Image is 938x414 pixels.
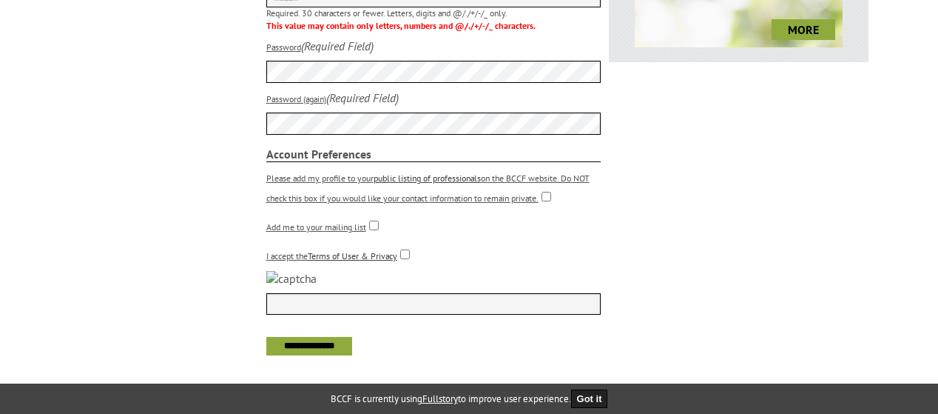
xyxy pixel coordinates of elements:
[266,271,317,286] img: captcha
[266,250,397,261] label: I accept the
[772,19,835,40] a: more
[326,90,399,105] i: (Required Field)
[266,41,301,53] label: Password
[422,393,458,405] a: Fullstory
[266,221,366,233] label: Add me to your mailing list
[266,20,601,31] p: This value may contain only letters, numbers and @/./+/-/_ characters.
[266,147,601,162] strong: Account Preferences
[301,39,374,53] i: (Required Field)
[308,250,397,261] a: Terms of User & Privacy
[266,7,601,19] p: Required. 30 characters or fewer. Letters, digits and @/./+/-/_ only.
[266,173,590,204] label: Please add my profile to your on the BCCF website. Do NOT check this box if you would like your c...
[374,173,481,184] a: public listing of professionals
[571,390,608,408] button: Got it
[266,93,326,104] label: Password (again)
